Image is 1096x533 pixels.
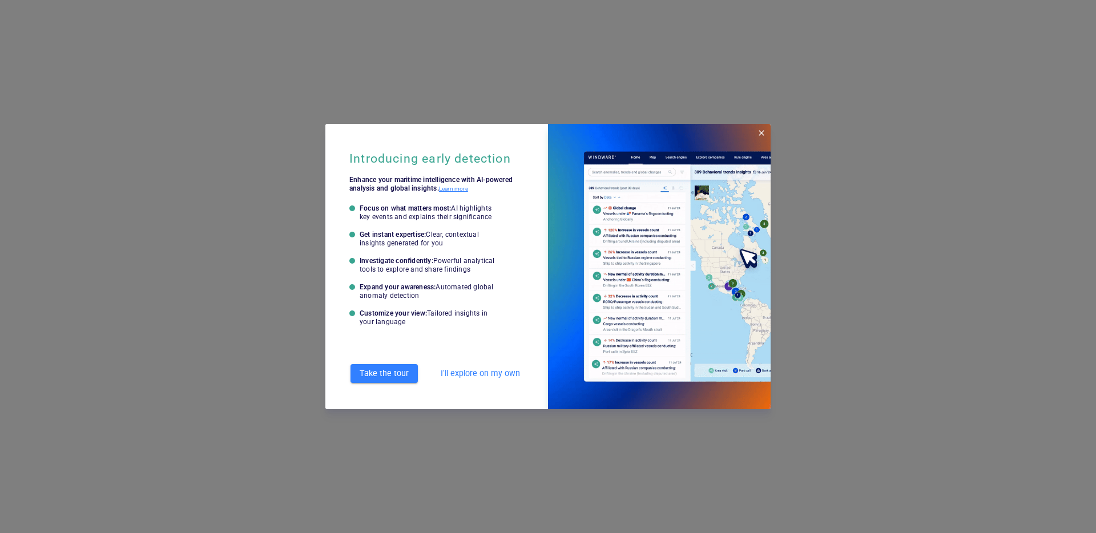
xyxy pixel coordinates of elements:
span: Take the tour [356,366,412,381]
p: Focus on what matters most: [360,204,499,221]
p: Investigate confidently: [360,257,499,274]
iframe: Chat [1047,482,1087,524]
p: Enhance your maritime intelligence with AI-powered analysis and global insights. [349,176,524,193]
img: earlyDetectionWelcomeGif.387a206c.gif [548,124,771,409]
button: Close [752,124,771,142]
p: Customize your view: [360,309,499,326]
p: Powerful analytical tools to explore and share findings [360,257,495,273]
a: Learn more [439,185,468,193]
p: Clear, contextual insights generated for you [360,231,479,247]
p: Get instant expertise: [360,231,499,248]
p: Tailored insights in your language [360,309,487,326]
p: Automated global anomaly detection [360,283,494,300]
p: AI highlights key events and explains their significance [360,204,491,221]
button: I'll explore on my own [436,363,525,384]
p: Expand your awareness: [360,283,499,300]
button: Take the tour [350,364,418,383]
h5: Introducing early detection [349,151,511,167]
span: I'll explore on my own [441,366,520,381]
